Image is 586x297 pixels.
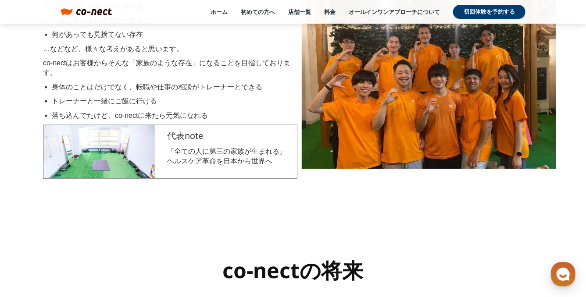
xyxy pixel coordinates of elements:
span: ホーム [22,237,38,244]
a: 設定 [113,224,168,246]
a: 代表note「全ての人に第三の家族が生まれる」ヘルスケア革命を日本から世界へ [43,125,297,179]
a: 料金 [324,8,336,16]
a: 初回体験を予約する [453,5,525,19]
a: ホーム [3,224,58,246]
a: ホーム [211,8,228,16]
p: トレーナーと一緒にご飯に行ける [52,96,297,106]
span: チャット [75,238,96,245]
p: co-nectはお客様からそんな「家族のような存在」になることを目指しております。 [43,58,297,78]
a: オールインワンアプローチについて [349,8,440,16]
p: 「全ての人に第三の家族が生まれる」ヘルスケア革命を日本から世界へ [167,146,293,166]
p: 身体のことはだけでなく、転職や仕事の相談がトレーナーとできる [52,82,297,92]
h2: co-nectの将来 [223,258,364,283]
p: 代表note [167,130,203,142]
p: 落ち込んでたけど、co-nectに来たら元気になれる [52,111,297,120]
span: 設定 [136,237,146,244]
p: …などなど、様々な考えがあると思います。 [43,44,297,54]
a: チャット [58,224,113,246]
a: 初めての方へ [241,8,275,16]
p: 何があっても見捨てない存在 [52,30,297,39]
a: 店舗一覧 [288,8,311,16]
